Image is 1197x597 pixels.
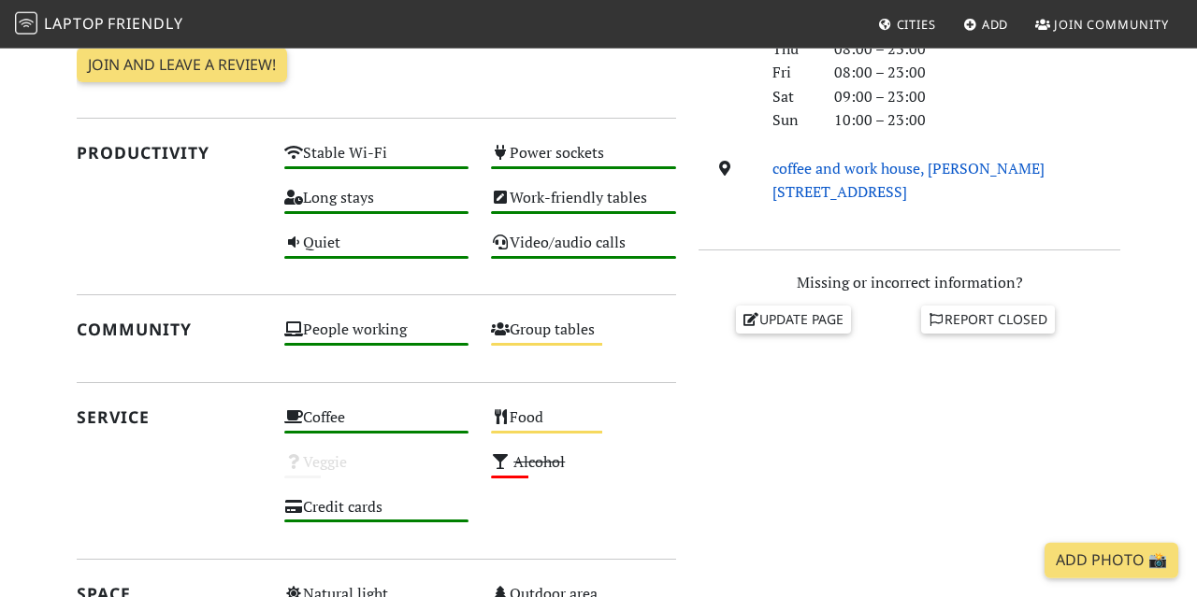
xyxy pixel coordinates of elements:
a: Update page [736,306,852,334]
div: People working [273,316,481,361]
div: Group tables [480,316,687,361]
div: Veggie [273,448,481,493]
span: Join Community [1054,16,1169,33]
a: LaptopFriendly LaptopFriendly [15,8,183,41]
div: Sun [761,108,823,133]
div: Coffee [273,404,481,448]
a: Report closed [921,306,1056,334]
p: Missing or incorrect information? [699,271,1120,295]
a: coffee and work house, [PERSON_NAME][STREET_ADDRESS] [772,158,1045,203]
span: Add [982,16,1009,33]
div: Fri [761,61,823,85]
div: Work-friendly tables [480,184,687,229]
a: Cities [871,7,944,41]
a: Join and leave a review! [77,48,287,83]
a: Join Community [1028,7,1176,41]
div: 09:00 – 23:00 [823,85,1132,109]
div: 08:00 – 23:00 [823,61,1132,85]
div: Power sockets [480,139,687,184]
div: Food [480,404,687,448]
h2: Productivity [77,143,262,163]
div: Credit cards [273,493,481,538]
span: Cities [897,16,936,33]
span: Friendly [108,13,182,34]
div: Quiet [273,229,481,274]
h2: Community [77,320,262,339]
div: Video/audio calls [480,229,687,274]
span: Laptop [44,13,105,34]
s: Alcohol [513,451,565,472]
div: 10:00 – 23:00 [823,108,1132,133]
div: Long stays [273,184,481,229]
div: Sat [761,85,823,109]
h2: Service [77,407,262,427]
a: Add [956,7,1017,41]
img: LaptopFriendly [15,12,37,35]
div: Stable Wi-Fi [273,139,481,184]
